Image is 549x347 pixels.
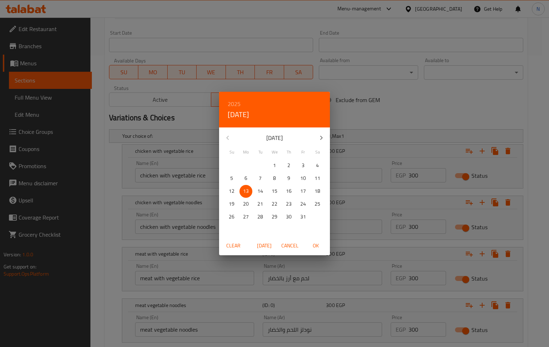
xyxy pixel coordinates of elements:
[297,159,310,172] button: 3
[282,185,295,198] button: 16
[286,212,292,221] p: 30
[254,211,267,223] button: 28
[297,211,310,223] button: 31
[272,187,277,196] p: 15
[243,187,249,196] p: 13
[243,212,249,221] p: 27
[257,200,263,208] p: 21
[300,200,306,208] p: 24
[287,161,290,170] p: 2
[287,174,290,183] p: 9
[297,149,310,155] span: Fr
[268,185,281,198] button: 15
[253,239,276,252] button: [DATE]
[229,187,234,196] p: 12
[225,211,238,223] button: 26
[282,211,295,223] button: 30
[311,159,324,172] button: 4
[230,174,233,183] p: 5
[257,212,263,221] p: 28
[304,239,327,252] button: OK
[244,174,247,183] p: 6
[282,172,295,185] button: 9
[272,212,277,221] p: 29
[225,198,238,211] button: 19
[286,200,292,208] p: 23
[229,200,234,208] p: 19
[239,149,252,155] span: Mo
[229,212,234,221] p: 26
[268,211,281,223] button: 29
[302,161,305,170] p: 3
[272,200,277,208] p: 22
[273,174,276,183] p: 8
[254,149,267,155] span: Tu
[273,161,276,170] p: 1
[278,239,301,252] button: Cancel
[311,198,324,211] button: 25
[228,99,241,109] button: 2025
[254,185,267,198] button: 14
[228,109,249,120] button: [DATE]
[268,159,281,172] button: 1
[315,174,320,183] p: 11
[286,187,292,196] p: 16
[315,200,320,208] p: 25
[239,198,252,211] button: 20
[311,185,324,198] button: 18
[281,241,298,250] span: Cancel
[239,172,252,185] button: 6
[239,211,252,223] button: 27
[225,185,238,198] button: 12
[239,185,252,198] button: 13
[236,134,313,142] p: [DATE]
[311,172,324,185] button: 11
[254,172,267,185] button: 7
[222,239,245,252] button: Clear
[243,200,249,208] p: 20
[297,198,310,211] button: 24
[316,161,319,170] p: 4
[259,174,262,183] p: 7
[300,187,306,196] p: 17
[268,149,281,155] span: We
[307,241,324,250] span: OK
[225,172,238,185] button: 5
[268,198,281,211] button: 22
[311,149,324,155] span: Sa
[282,149,295,155] span: Th
[297,172,310,185] button: 10
[297,185,310,198] button: 17
[300,212,306,221] p: 31
[257,187,263,196] p: 14
[225,149,238,155] span: Su
[315,187,320,196] p: 18
[254,198,267,211] button: 21
[282,198,295,211] button: 23
[300,174,306,183] p: 10
[256,241,273,250] span: [DATE]
[268,172,281,185] button: 8
[225,241,242,250] span: Clear
[282,159,295,172] button: 2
